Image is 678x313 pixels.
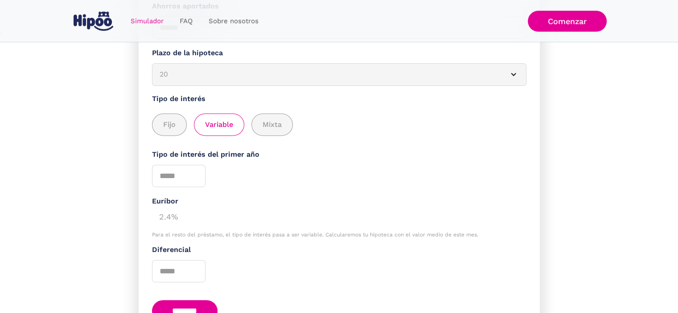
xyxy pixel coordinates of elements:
[172,12,201,30] a: FAQ
[152,48,526,59] label: Plazo de la hipoteca
[205,119,233,130] span: Variable
[152,93,526,105] label: Tipo de interés
[263,119,282,130] span: Mixta
[152,196,526,207] div: Euríbor
[72,8,115,34] a: home
[163,119,176,130] span: Fijo
[152,149,526,160] label: Tipo de interés del primer año
[152,232,526,238] div: Para el resto del préstamo, el tipo de interés pasa a ser variable. Calcularemos tu hipoteca con ...
[201,12,267,30] a: Sobre nosotros
[123,12,172,30] a: Simulador
[160,69,497,80] div: 20
[152,114,526,136] div: add_description_here
[528,11,607,32] a: Comenzar
[152,244,526,256] label: Diferencial
[152,207,526,225] div: 2.4%
[152,63,526,86] article: 20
